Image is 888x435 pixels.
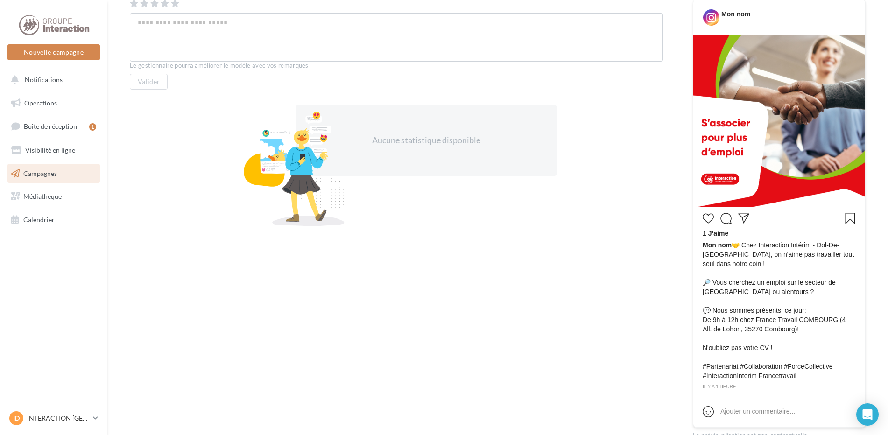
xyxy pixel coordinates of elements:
p: INTERACTION [GEOGRAPHIC_DATA] [27,414,89,423]
span: Médiathèque [23,192,62,200]
span: ID [13,414,20,423]
a: ID INTERACTION [GEOGRAPHIC_DATA] [7,409,100,427]
div: Ajouter un commentaire... [720,407,795,416]
div: 1 [89,123,96,131]
a: Boîte de réception1 [6,116,102,136]
div: Le gestionnaire pourra améliorer le modèle avec vos remarques [130,62,663,70]
span: Mon nom [703,241,732,249]
svg: Enregistrer [845,213,856,224]
button: Notifications [6,70,98,90]
div: Mon nom [721,9,750,19]
span: Campagnes [23,169,57,177]
div: 1 J’aime [703,229,856,240]
svg: Partager la publication [738,213,749,224]
span: Visibilité en ligne [25,146,75,154]
a: Opérations [6,93,102,113]
span: Boîte de réception [24,122,77,130]
svg: J’aime [703,213,714,224]
span: Calendrier [23,216,55,224]
svg: Emoji [703,406,714,417]
span: Notifications [25,76,63,84]
div: il y a 1 heure [703,383,856,391]
span: Opérations [24,99,57,107]
div: Open Intercom Messenger [856,403,879,426]
button: Nouvelle campagne [7,44,100,60]
span: 🤝 Chez Interaction Intérim - Dol-De-[GEOGRAPHIC_DATA], on n'aime pas travailler tout seul dans no... [703,240,856,380]
a: Calendrier [6,210,102,230]
a: Médiathèque [6,187,102,206]
button: Valider [130,74,168,90]
a: Campagnes [6,164,102,183]
div: Aucune statistique disponible [325,134,527,147]
a: Visibilité en ligne [6,140,102,160]
svg: Commenter [720,213,732,224]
